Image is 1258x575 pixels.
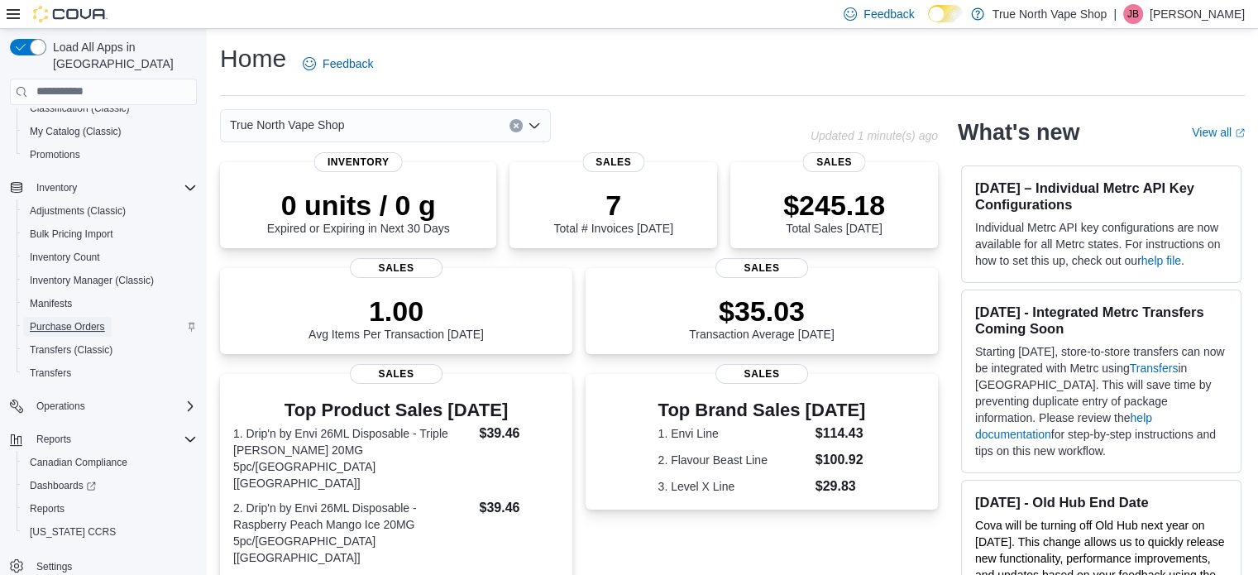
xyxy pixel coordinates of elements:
[17,338,203,362] button: Transfers (Classic)
[323,55,373,72] span: Feedback
[30,251,100,264] span: Inventory Count
[309,295,484,341] div: Avg Items Per Transaction [DATE]
[582,152,644,172] span: Sales
[30,297,72,310] span: Manifests
[783,189,885,235] div: Total Sales [DATE]
[23,122,197,141] span: My Catalog (Classic)
[23,476,103,496] a: Dashboards
[23,363,197,383] span: Transfers
[689,295,835,341] div: Transaction Average [DATE]
[23,340,119,360] a: Transfers (Classic)
[23,453,134,472] a: Canadian Compliance
[23,145,87,165] a: Promotions
[23,224,197,244] span: Bulk Pricing Import
[17,497,203,520] button: Reports
[803,152,865,172] span: Sales
[17,315,203,338] button: Purchase Orders
[811,129,938,142] p: Updated 1 minute(s) ago
[30,125,122,138] span: My Catalog (Classic)
[23,98,136,118] a: Classification (Classic)
[23,201,132,221] a: Adjustments (Classic)
[309,295,484,328] p: 1.00
[553,189,672,222] p: 7
[658,478,809,495] dt: 3. Level X Line
[3,395,203,418] button: Operations
[23,271,160,290] a: Inventory Manager (Classic)
[975,180,1227,213] h3: [DATE] – Individual Metrc API Key Configurations
[36,181,77,194] span: Inventory
[30,178,197,198] span: Inventory
[958,119,1079,146] h2: What's new
[479,424,558,443] dd: $39.46
[1192,126,1245,139] a: View allExternal link
[863,6,914,22] span: Feedback
[30,102,130,115] span: Classification (Classic)
[23,522,197,542] span: Washington CCRS
[1235,128,1245,138] svg: External link
[230,115,345,135] span: True North Vape Shop
[30,367,71,380] span: Transfers
[36,433,71,446] span: Reports
[658,452,809,468] dt: 2. Flavour Beast Line
[3,428,203,451] button: Reports
[553,189,672,235] div: Total # Invoices [DATE]
[30,429,78,449] button: Reports
[267,189,450,222] p: 0 units / 0 g
[23,294,79,314] a: Manifests
[528,119,541,132] button: Open list of options
[816,477,866,496] dd: $29.83
[23,201,197,221] span: Adjustments (Classic)
[314,152,403,172] span: Inventory
[30,456,127,469] span: Canadian Compliance
[993,4,1107,24] p: True North Vape Shop
[23,522,122,542] a: [US_STATE] CCRS
[17,269,203,292] button: Inventory Manager (Classic)
[267,189,450,235] div: Expired or Expiring in Next 30 Days
[23,247,107,267] a: Inventory Count
[350,258,442,278] span: Sales
[17,451,203,474] button: Canadian Compliance
[36,560,72,573] span: Settings
[1150,4,1245,24] p: [PERSON_NAME]
[30,429,197,449] span: Reports
[30,502,65,515] span: Reports
[233,400,559,420] h3: Top Product Sales [DATE]
[975,219,1227,269] p: Individual Metrc API key configurations are now available for all Metrc states. For instructions ...
[30,274,154,287] span: Inventory Manager (Classic)
[715,364,808,384] span: Sales
[23,453,197,472] span: Canadian Compliance
[23,294,197,314] span: Manifests
[23,145,197,165] span: Promotions
[30,204,126,218] span: Adjustments (Classic)
[23,122,128,141] a: My Catalog (Classic)
[715,258,808,278] span: Sales
[783,189,885,222] p: $245.18
[17,199,203,223] button: Adjustments (Classic)
[30,178,84,198] button: Inventory
[17,120,203,143] button: My Catalog (Classic)
[928,22,929,23] span: Dark Mode
[30,228,113,241] span: Bulk Pricing Import
[30,396,197,416] span: Operations
[33,6,108,22] img: Cova
[233,500,472,566] dt: 2. Drip'n by Envi 26ML Disposable - Raspberry Peach Mango Ice 20MG 5pc/[GEOGRAPHIC_DATA] [[GEOGRA...
[23,224,120,244] a: Bulk Pricing Import
[23,476,197,496] span: Dashboards
[3,176,203,199] button: Inventory
[23,317,197,337] span: Purchase Orders
[17,474,203,497] a: Dashboards
[296,47,380,80] a: Feedback
[30,479,96,492] span: Dashboards
[23,247,197,267] span: Inventory Count
[30,396,92,416] button: Operations
[1113,4,1117,24] p: |
[1130,362,1179,375] a: Transfers
[816,450,866,470] dd: $100.92
[689,295,835,328] p: $35.03
[233,425,472,491] dt: 1. Drip'n by Envi 26ML Disposable - Triple [PERSON_NAME] 20MG 5pc/[GEOGRAPHIC_DATA] [[GEOGRAPHIC_...
[23,340,197,360] span: Transfers (Classic)
[975,343,1227,459] p: Starting [DATE], store-to-store transfers can now be integrated with Metrc using in [GEOGRAPHIC_D...
[1123,4,1143,24] div: Jeff Butcher
[17,520,203,544] button: [US_STATE] CCRS
[17,223,203,246] button: Bulk Pricing Import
